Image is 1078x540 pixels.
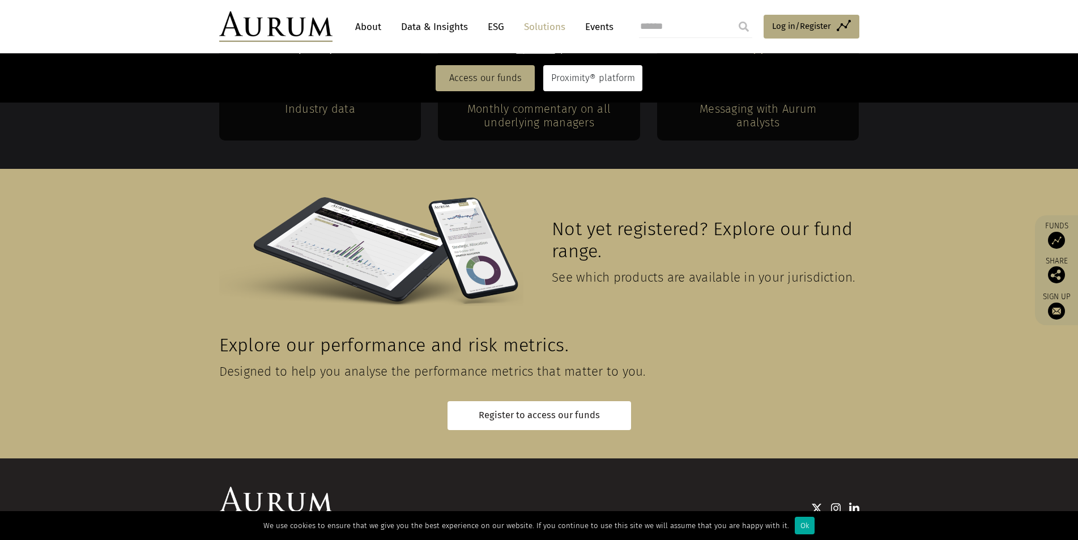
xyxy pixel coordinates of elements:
a: Funds [1041,221,1072,249]
a: Sign up [1041,292,1072,320]
img: Sign up to our newsletter [1048,303,1065,320]
img: Share this post [1048,266,1065,283]
a: Solutions [518,16,571,37]
h4: Messaging with Aurum analysts [680,102,837,129]
div: Share [1041,257,1072,283]
a: Register to access our funds [448,401,631,430]
a: Data & Insights [395,16,474,37]
img: Instagram icon [831,503,841,514]
img: Aurum Logo [219,487,333,517]
img: Twitter icon [811,503,823,514]
h4: Monthly commentary on all underlying managers [461,102,617,129]
span: Explore our performance and risk metrics. [219,334,569,356]
h4: Industry data [242,102,399,116]
a: Access our funds [436,65,535,91]
img: Access Funds [1048,232,1065,249]
input: Submit [732,15,755,38]
a: Log in/Register [764,15,859,39]
span: Designed to help you analyse the performance metrics that matter to you. [219,364,646,379]
a: About [350,16,387,37]
span: Log in/Register [772,19,831,33]
div: Ok [795,517,815,534]
a: Proximity® platform [543,65,642,91]
img: Aurum [219,11,333,42]
span: Not yet registered? Explore our fund range. [552,218,853,262]
span: See which products are available in your jurisdiction. [552,270,855,285]
a: Events [580,16,613,37]
img: Linkedin icon [849,503,859,514]
a: ESG [482,16,510,37]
